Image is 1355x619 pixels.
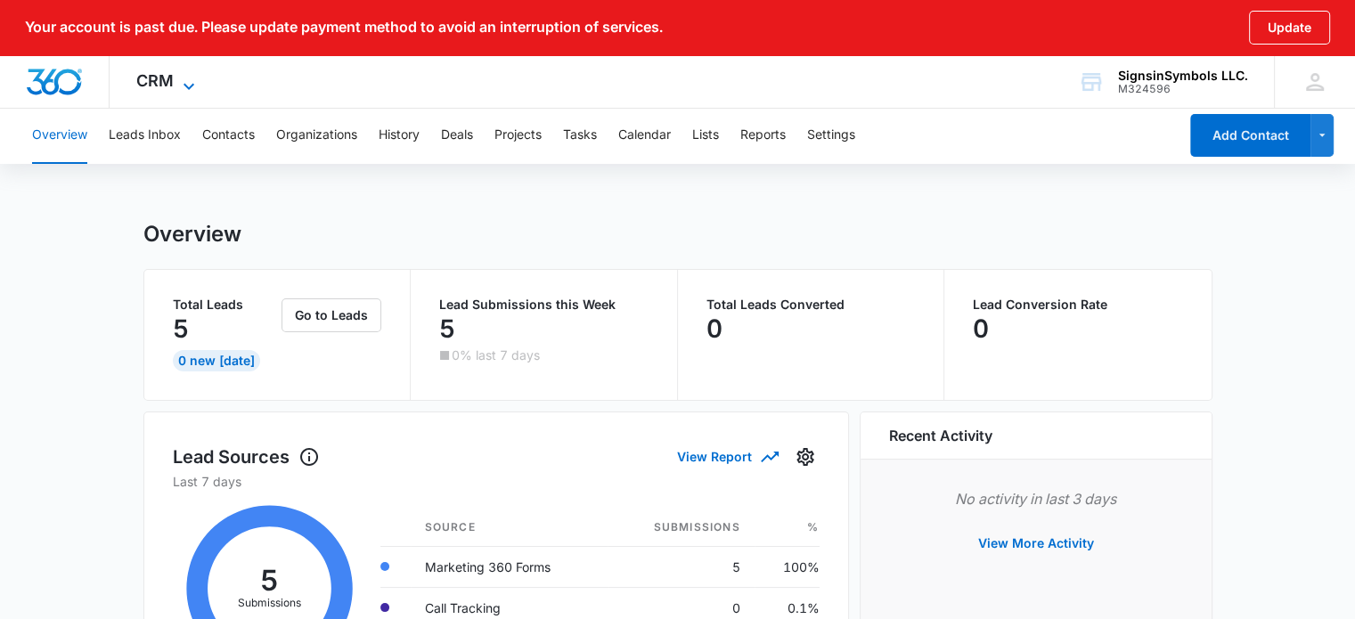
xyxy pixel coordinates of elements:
button: Update [1249,11,1330,45]
p: Lead Conversion Rate [973,298,1183,311]
button: Contacts [202,107,255,164]
div: account id [1118,83,1248,95]
p: 0 [973,314,989,343]
td: Marketing 360 Forms [411,546,608,587]
td: 100% [755,546,820,587]
th: Source [411,509,608,547]
a: Go to Leads [282,307,381,322]
button: Add Contact [1190,114,1310,157]
button: Leads Inbox [109,107,181,164]
p: 5 [439,314,455,343]
button: Settings [791,443,820,471]
button: Settings [807,107,855,164]
h6: Recent Activity [889,425,992,446]
button: Tasks [563,107,597,164]
p: Last 7 days [173,472,820,491]
button: Calendar [618,107,671,164]
p: Total Leads [173,298,279,311]
div: CRM [110,55,226,108]
p: Lead Submissions this Week [439,298,649,311]
button: History [379,107,420,164]
th: % [755,509,820,547]
p: 5 [173,314,189,343]
button: Organizations [276,107,357,164]
button: View Report [677,441,777,472]
button: Lists [692,107,719,164]
span: CRM [136,71,174,90]
button: Deals [441,107,473,164]
td: 5 [608,546,755,587]
p: No activity in last 3 days [889,488,1183,509]
div: 0 New [DATE] [173,350,260,371]
h1: Lead Sources [173,444,320,470]
p: 0% last 7 days [452,349,540,362]
p: Your account is past due. Please update payment method to avoid an interruption of services. [25,19,663,36]
th: Submissions [608,509,755,547]
button: Overview [32,107,87,164]
p: Total Leads Converted [706,298,916,311]
button: Go to Leads [282,298,381,332]
button: View More Activity [960,522,1112,565]
div: account name [1118,69,1248,83]
p: 0 [706,314,722,343]
h1: Overview [143,221,241,248]
button: Reports [740,107,786,164]
button: Projects [494,107,542,164]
